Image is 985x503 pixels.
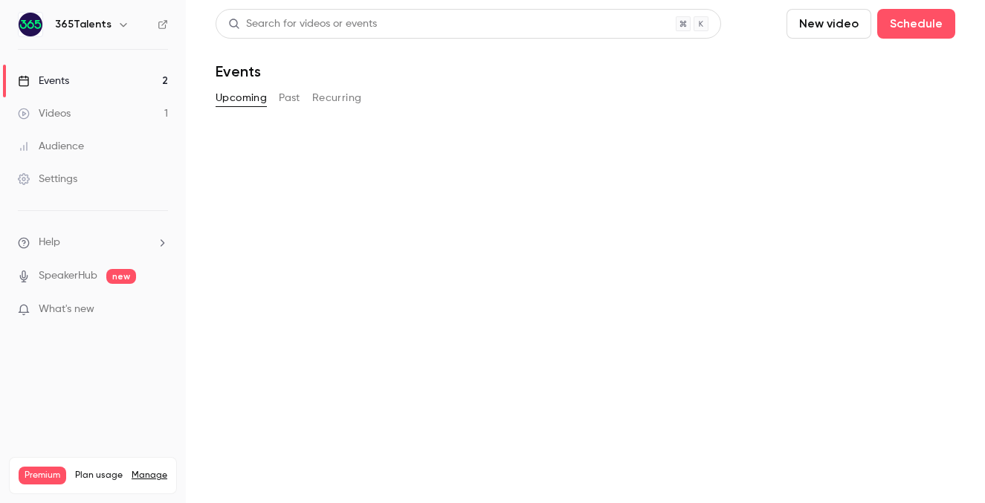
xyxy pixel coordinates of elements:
div: Audience [18,139,84,154]
span: Help [39,235,60,250]
img: 365Talents [19,13,42,36]
button: Past [279,86,300,110]
div: Search for videos or events [228,16,377,32]
span: Premium [19,467,66,484]
div: Videos [18,106,71,121]
button: Upcoming [216,86,267,110]
h1: Events [216,62,261,80]
h6: 365Talents [55,17,112,32]
li: help-dropdown-opener [18,235,168,250]
button: Schedule [877,9,955,39]
button: Recurring [312,86,362,110]
span: Plan usage [75,470,123,481]
span: What's new [39,302,94,317]
div: Settings [18,172,77,186]
span: new [106,269,136,284]
a: Manage [132,470,167,481]
div: Events [18,74,69,88]
button: New video [787,9,871,39]
a: SpeakerHub [39,268,97,284]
